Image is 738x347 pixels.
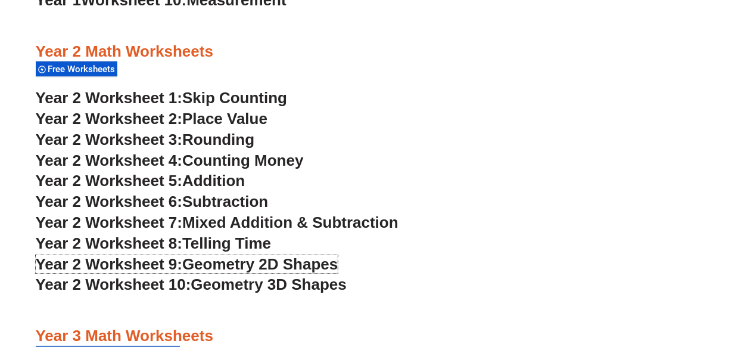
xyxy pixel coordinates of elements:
span: Year 2 Worksheet 4: [36,151,183,169]
a: Year 2 Worksheet 4:Counting Money [36,151,304,169]
a: Year 2 Worksheet 9:Geometry 2D Shapes [36,255,338,273]
span: Subtraction [182,193,268,210]
h3: Year 2 Math Worksheets [36,42,703,62]
span: Rounding [182,131,254,148]
h3: Year 3 Math Worksheets [36,326,703,346]
a: Year 2 Worksheet 10:Geometry 3D Shapes [36,275,347,293]
span: Counting Money [182,151,304,169]
a: Year 2 Worksheet 5:Addition [36,172,245,190]
span: Year 2 Worksheet 7: [36,213,183,231]
span: Year 2 Worksheet 9: [36,255,183,273]
span: Year 2 Worksheet 2: [36,110,183,128]
span: Year 2 Worksheet 3: [36,131,183,148]
span: Year 2 Worksheet 1: [36,89,183,107]
span: Skip Counting [182,89,287,107]
span: Addition [182,172,245,190]
span: Free Worksheets [48,64,119,75]
span: Geometry 3D Shapes [191,275,346,293]
a: Year 2 Worksheet 7:Mixed Addition & Subtraction [36,213,398,231]
span: Year 2 Worksheet 8: [36,234,183,252]
span: Year 2 Worksheet 5: [36,172,183,190]
div: Free Worksheets [36,61,117,77]
iframe: Chat Widget [540,212,738,347]
span: Place Value [182,110,267,128]
a: Year 2 Worksheet 3:Rounding [36,131,255,148]
span: Telling Time [182,234,271,252]
span: Year 2 Worksheet 10: [36,275,191,293]
span: Year 2 Worksheet 6: [36,193,183,210]
a: Year 2 Worksheet 2:Place Value [36,110,268,128]
a: Year 2 Worksheet 8:Telling Time [36,234,272,252]
a: Year 2 Worksheet 6:Subtraction [36,193,269,210]
a: Year 2 Worksheet 1:Skip Counting [36,89,288,107]
span: Geometry 2D Shapes [182,255,338,273]
span: Mixed Addition & Subtraction [182,213,398,231]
